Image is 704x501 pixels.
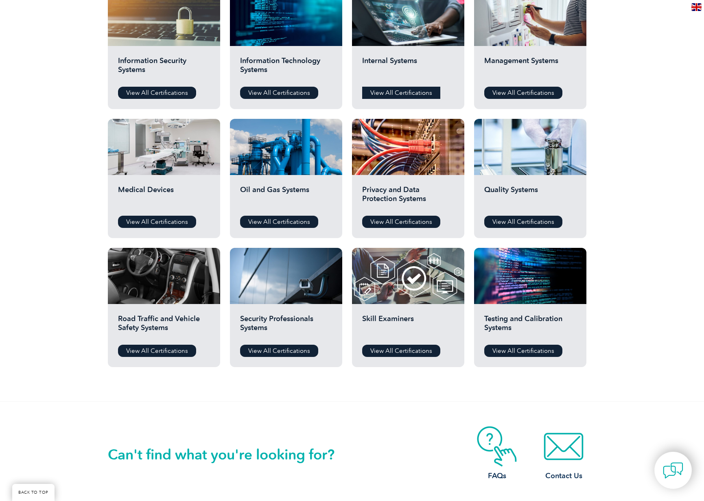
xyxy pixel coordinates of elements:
h2: Security Professionals Systems [240,314,332,339]
h2: Quality Systems [484,185,576,210]
a: View All Certifications [118,345,196,357]
a: View All Certifications [240,216,318,228]
h2: Skill Examiners [362,314,454,339]
a: View All Certifications [484,216,562,228]
h2: Can't find what you're looking for? [108,448,352,461]
h2: Information Security Systems [118,56,210,81]
h2: Oil and Gas Systems [240,185,332,210]
a: View All Certifications [484,345,562,357]
a: View All Certifications [240,345,318,357]
h2: Road Traffic and Vehicle Safety Systems [118,314,210,339]
img: contact-chat.png [663,460,683,481]
img: contact-email.webp [531,426,596,467]
h3: FAQs [464,471,529,481]
a: View All Certifications [362,345,440,357]
a: View All Certifications [362,87,440,99]
a: BACK TO TOP [12,484,55,501]
a: FAQs [464,426,529,481]
a: View All Certifications [118,87,196,99]
img: en [691,3,702,11]
a: View All Certifications [484,87,562,99]
h3: Contact Us [531,471,596,481]
h2: Medical Devices [118,185,210,210]
a: View All Certifications [362,216,440,228]
a: View All Certifications [118,216,196,228]
h2: Information Technology Systems [240,56,332,81]
img: contact-faq.webp [464,426,529,467]
h2: Management Systems [484,56,576,81]
a: Contact Us [531,426,596,481]
a: View All Certifications [240,87,318,99]
h2: Internal Systems [362,56,454,81]
h2: Privacy and Data Protection Systems [362,185,454,210]
h2: Testing and Calibration Systems [484,314,576,339]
